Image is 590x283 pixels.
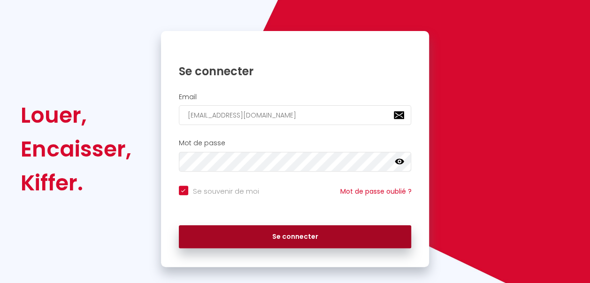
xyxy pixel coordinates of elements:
[179,225,412,249] button: Se connecter
[21,166,131,200] div: Kiffer.
[179,139,412,147] h2: Mot de passe
[179,93,412,101] h2: Email
[21,132,131,166] div: Encaisser,
[179,105,412,125] input: Ton Email
[340,187,411,196] a: Mot de passe oublié ?
[8,4,36,32] button: Ouvrir le widget de chat LiveChat
[21,98,131,132] div: Louer,
[179,64,412,79] h1: Se connecter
